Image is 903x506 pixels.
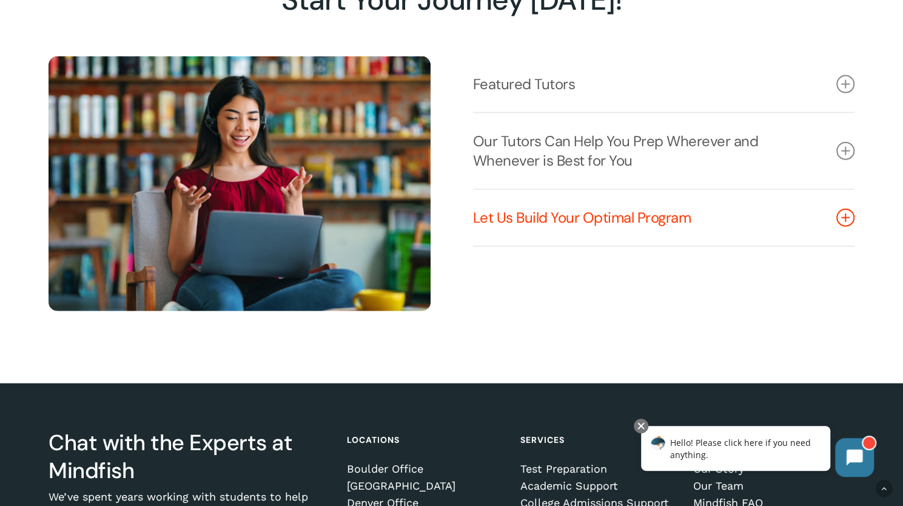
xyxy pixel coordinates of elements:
a: Test Preparation [520,463,677,475]
a: Academic Support [520,480,677,492]
a: Our Tutors Can Help You Prep Wherever and Whenever is Best for You [473,113,855,189]
h3: Chat with the Experts at Mindfish [49,429,331,485]
h4: Services [520,429,677,451]
img: Online Tutoring 7 [49,56,431,311]
a: Let Us Build Your Optimal Program [473,190,855,246]
a: Boulder Office [347,463,504,475]
a: [GEOGRAPHIC_DATA] [347,480,504,492]
a: Featured Tutors [473,56,855,112]
h4: Locations [347,429,504,451]
iframe: Chatbot [628,416,886,489]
